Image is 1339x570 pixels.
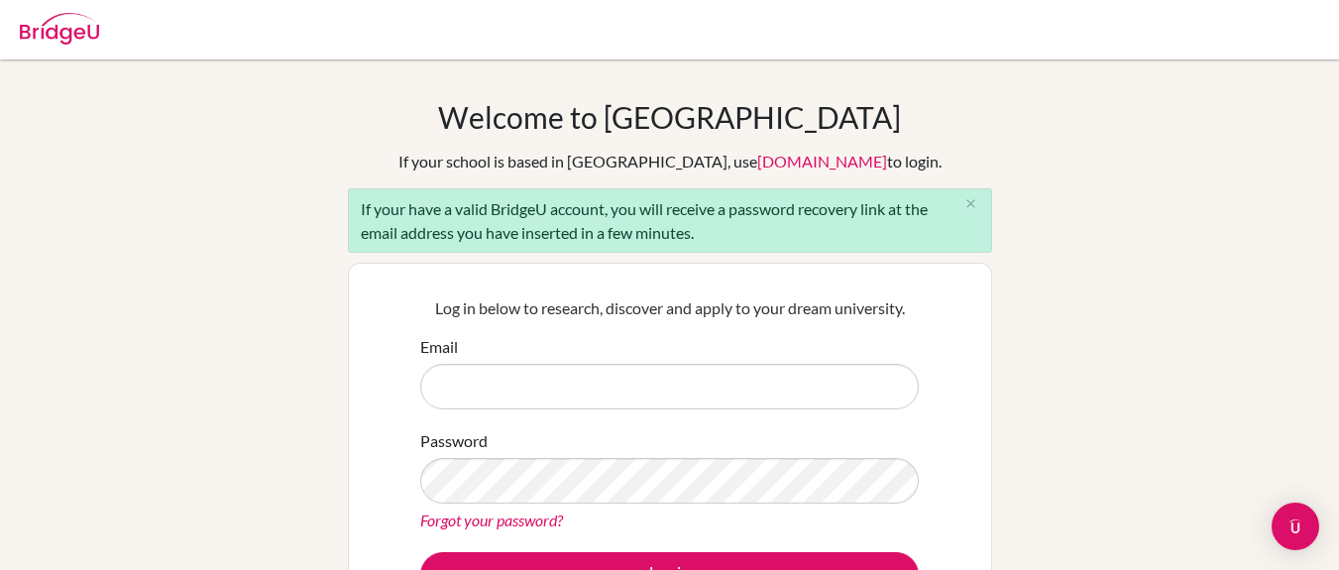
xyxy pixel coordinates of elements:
[1272,503,1319,550] div: Open Intercom Messenger
[757,152,887,171] a: [DOMAIN_NAME]
[420,511,563,529] a: Forgot your password?
[398,150,942,173] div: If your school is based in [GEOGRAPHIC_DATA], use to login.
[420,335,458,359] label: Email
[348,188,992,253] div: If your have a valid BridgeU account, you will receive a password recovery link at the email addr...
[963,196,978,211] i: close
[20,13,99,45] img: Bridge-U
[438,99,901,135] h1: Welcome to [GEOGRAPHIC_DATA]
[420,429,488,453] label: Password
[951,189,991,219] button: Close
[420,296,919,320] p: Log in below to research, discover and apply to your dream university.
